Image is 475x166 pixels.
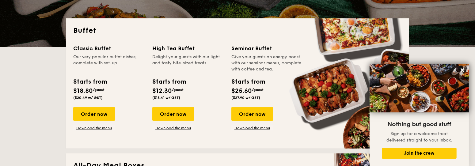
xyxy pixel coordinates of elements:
[252,88,264,92] span: /guest
[73,96,103,100] span: ($20.49 w/ GST)
[73,54,145,72] div: Our very popular buffet dishes, complete with set-up.
[386,131,452,143] span: Sign up for a welcome treat delivered straight to your inbox.
[172,88,184,92] span: /guest
[152,87,172,95] span: $12.30
[152,107,194,121] div: Order now
[231,54,303,72] div: Give your guests an energy boost with our seminar menus, complete with coffee and tea.
[370,64,469,112] img: DSC07876-Edit02-Large.jpeg
[382,148,457,159] button: Join the crew
[152,54,224,72] div: Delight your guests with our light and tasty bite-sized treats.
[231,126,273,130] a: Download the menu
[93,88,104,92] span: /guest
[231,44,303,53] div: Seminar Buffet
[73,44,145,53] div: Classic Buffet
[387,121,451,128] span: Nothing but good stuff
[152,44,224,53] div: High Tea Buffet
[73,87,93,95] span: $18.80
[152,96,180,100] span: ($13.41 w/ GST)
[73,77,107,86] div: Starts from
[458,65,467,75] button: Close
[152,77,186,86] div: Starts from
[231,87,252,95] span: $25.60
[152,126,194,130] a: Download the menu
[231,107,273,121] div: Order now
[231,77,265,86] div: Starts from
[73,107,115,121] div: Order now
[231,96,260,100] span: ($27.90 w/ GST)
[73,126,115,130] a: Download the menu
[73,26,402,36] h2: Buffet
